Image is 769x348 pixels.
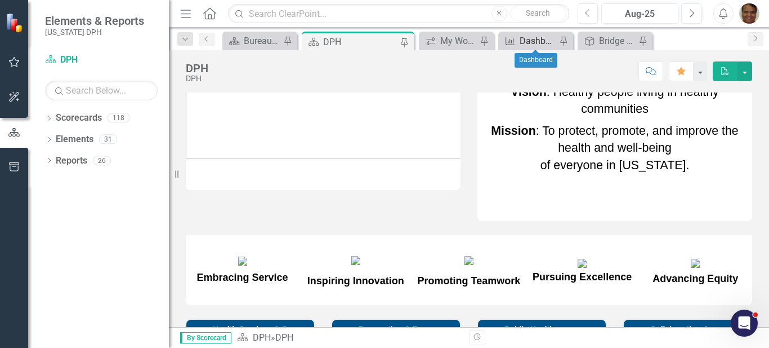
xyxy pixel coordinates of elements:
[186,74,208,83] div: DPH
[691,259,700,268] img: mceclip13.png
[323,35,397,49] div: DPH
[244,34,280,48] div: Bureau of Community Nutrition Services
[228,4,569,24] input: Search ClearPoint...
[464,256,473,265] img: mceclip11.png
[599,34,636,48] div: Bridge Strategic Action Plan
[225,34,280,48] a: Bureau of Community Nutrition Services
[186,62,208,74] div: DPH
[491,124,535,138] strong: Mission
[45,54,158,67] a: DPH
[56,155,87,168] a: Reports
[526,8,550,17] span: Search
[580,34,636,48] a: Bridge Strategic Action Plan
[652,257,738,284] span: Advancing Equity
[578,259,587,268] img: mceclip12.png
[99,135,117,144] div: 31
[731,310,758,337] iframe: Intercom live chat
[307,275,404,287] span: Inspiring Innovation
[422,34,477,48] a: My Workspace
[108,113,129,123] div: 118
[213,325,299,334] a: Health Services & Care
[351,256,360,265] img: mceclip10.png
[515,53,557,68] div: Dashboard
[501,34,556,48] a: Dashboard
[491,124,738,172] span: : To protect, promote, and improve the health and well-being of everyone in [US_STATE].
[180,332,231,343] span: By Scorecard
[418,275,521,287] span: Promoting Teamwork
[45,28,144,37] small: [US_STATE] DPH
[533,257,632,283] span: Pursuing Excellence
[238,257,247,266] img: mceclip9.png
[359,325,450,334] a: Preparation & Response
[237,332,460,345] div: »
[197,272,288,283] span: Embracing Service
[56,112,102,125] a: Scorecards
[520,34,556,48] div: Dashboard
[650,325,709,342] a: Collaboration & Engagement
[56,133,93,146] a: Elements
[45,14,144,28] span: Elements & Reports
[739,3,759,24] img: Sanjay Patel
[605,7,674,21] div: Aug-25
[253,332,271,343] a: DPH
[275,332,293,343] div: DPH
[440,34,477,48] div: My Workspace
[504,325,556,342] a: Public Health Infrastructure
[510,6,566,21] button: Search
[601,3,678,24] button: Aug-25
[93,156,111,165] div: 26
[5,12,25,33] img: ClearPoint Strategy
[45,81,158,100] input: Search Below...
